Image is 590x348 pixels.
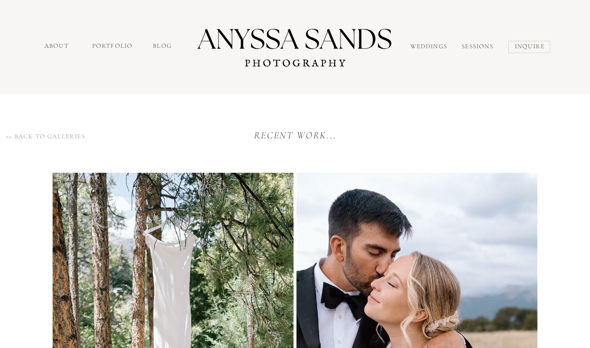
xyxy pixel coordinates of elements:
[462,42,497,54] a: sessions
[410,42,452,53] a: Weddings
[254,129,337,141] i: recent work...
[153,41,175,53] a: Blog
[515,42,547,53] a: inquire
[92,41,134,53] a: portfolio
[44,41,71,53] a: about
